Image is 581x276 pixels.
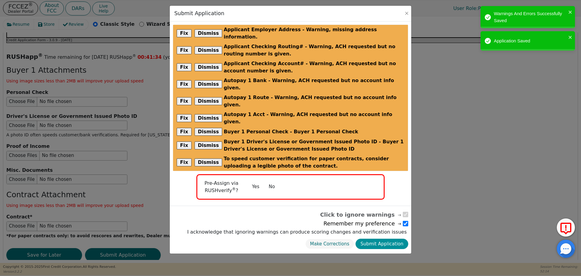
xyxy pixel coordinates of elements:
button: Submit Application [356,239,408,249]
button: Yes [247,181,264,192]
button: Fix [177,29,192,37]
span: Autopay 1 Acct - Warning, ACH requested but no account info given. [224,111,404,125]
div: Application Saved [494,38,566,45]
span: Buyer 1 Driver's License or Government Issued Photo ID - Buyer 1 Driver's License or Government I... [224,138,404,153]
button: Dismiss [195,80,222,88]
label: I acknowledge that ignoring warnings can produce scoring changes and verification issues [186,228,408,236]
button: Dismiss [195,46,222,54]
button: Fix [177,63,192,71]
button: Fix [177,80,192,88]
sup: ® [232,187,236,191]
button: Fix [177,158,192,166]
button: Fix [177,128,192,136]
span: Remember my preference [323,219,402,228]
button: Fix [177,97,192,105]
span: To speed customer verification for paper contracts, consider uploading a legible photo of the con... [224,155,404,170]
span: Click to ignore warnings [320,211,402,219]
button: Close [404,10,410,16]
button: Dismiss [195,97,222,105]
span: Applicant Checking Routing# - Warning, ACH requested but no routing number is given. [224,43,404,58]
button: Dismiss [195,114,222,122]
span: Autopay 1 Bank - Warning, ACH requested but no account info given. [224,77,404,91]
button: Dismiss [195,29,222,37]
button: Dismiss [195,141,222,149]
button: Dismiss [195,128,222,136]
button: close [568,34,573,41]
button: close [568,8,573,15]
div: Warnings And Errors Successfully Saved [494,10,566,24]
span: Applicant Employer Address - Warning, missing address information. [224,26,404,41]
span: Autopay 1 Route - Warning, ACH requested but no account info given. [224,94,404,108]
h3: Submit Application [174,10,224,17]
span: Pre-Assign via RUSHverify ? [205,180,238,193]
button: No [264,181,280,192]
button: Report Error to FCC [557,218,575,237]
span: Buyer 1 Personal Check - Buyer 1 Personal Check [224,128,358,135]
button: Fix [177,114,192,122]
span: Applicant Checking Account# - Warning, ACH requested but no account number is given. [224,60,404,75]
button: Fix [177,141,192,149]
button: Fix [177,46,192,54]
button: Dismiss [195,63,222,71]
button: Dismiss [195,158,222,166]
button: Make Corrections [305,239,354,249]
